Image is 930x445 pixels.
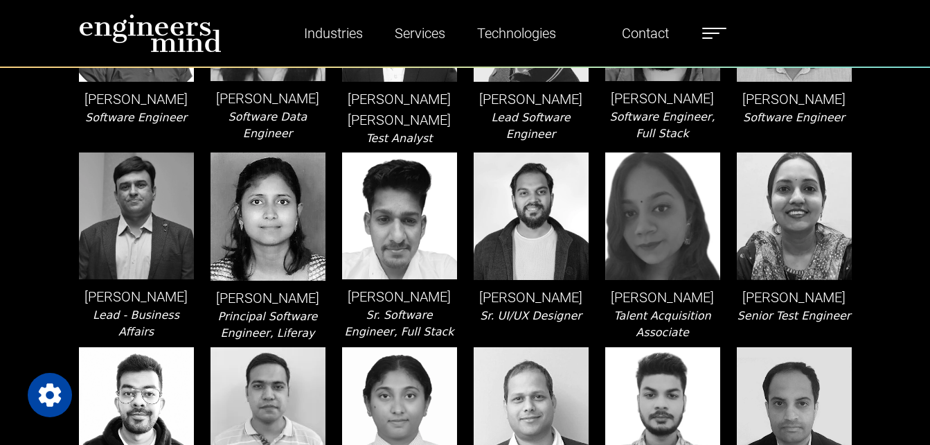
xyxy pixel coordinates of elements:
img: leader-img [737,152,852,280]
p: [PERSON_NAME] [605,287,720,308]
img: logo [79,14,222,53]
p: [PERSON_NAME] [605,88,720,109]
img: leader-img [342,152,457,279]
p: [PERSON_NAME] [211,288,325,308]
img: leader-img [474,152,589,280]
i: Sr. UI/UX Designer [480,309,582,322]
i: Lead - Business Affairs [93,308,179,338]
i: Software Engineer, Full Stack [610,110,715,140]
i: Software Data Engineer [229,110,307,140]
i: Principal Software Engineer, Liferay [218,310,318,340]
a: Services [389,17,451,49]
i: Software Engineer [85,111,187,124]
p: [PERSON_NAME] [211,88,325,109]
a: Technologies [472,17,562,49]
i: Talent Acquisition Associate [614,309,710,339]
p: [PERSON_NAME] [474,287,589,308]
i: Lead Software Engineer [491,111,570,141]
i: Sr. Software Engineer, Full Stack [344,308,454,338]
a: Industries [298,17,368,49]
i: Test Analyst [366,132,432,145]
p: [PERSON_NAME] [342,286,457,307]
p: [PERSON_NAME] [737,287,852,308]
img: leader-img [605,152,720,280]
p: [PERSON_NAME] [737,89,852,110]
p: [PERSON_NAME] [79,89,194,110]
img: leader-img [211,152,325,281]
i: Software Engineer [743,111,845,124]
p: [PERSON_NAME] [PERSON_NAME] [342,89,457,130]
p: [PERSON_NAME] [79,286,194,307]
img: leader-img [79,152,194,279]
p: [PERSON_NAME] [474,89,589,110]
a: Contact [616,17,674,49]
i: Senior Test Engineer [737,309,851,322]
